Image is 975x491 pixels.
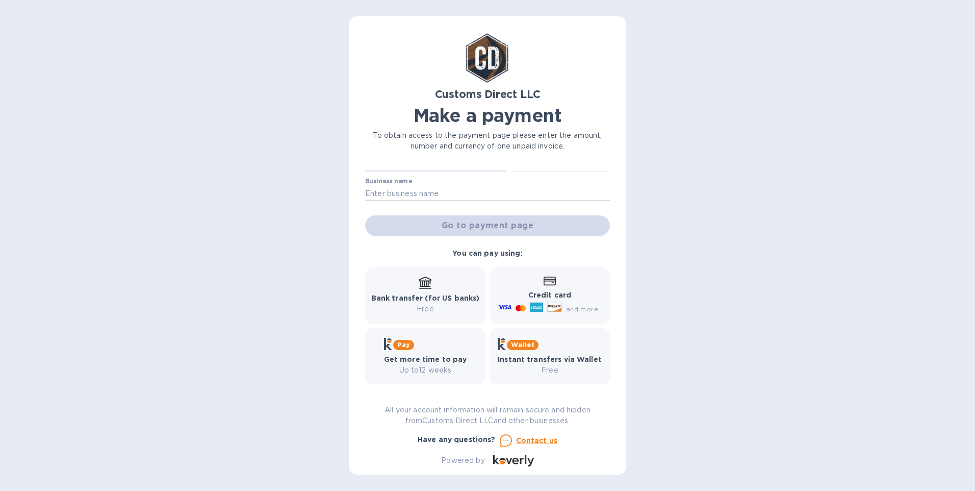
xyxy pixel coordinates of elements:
p: Free [371,304,480,314]
b: Credit card [528,291,571,299]
b: Pay [397,341,410,349]
b: Wallet [511,341,534,349]
b: You can pay using: [452,249,522,257]
p: All your account information will remain secure and hidden from Customs Direct LLC and other busi... [365,405,610,426]
label: Business name [365,179,412,185]
b: Have any questions? [418,435,496,444]
u: Contact us [516,436,558,445]
b: Customs Direct LLC [435,88,541,101]
b: Get more time to pay [384,355,467,363]
p: Free [498,365,602,376]
p: Up to 12 weeks [384,365,467,376]
b: Bank transfer (for US banks) [371,294,480,302]
p: To obtain access to the payment page please enter the amount, number and currency of one unpaid i... [365,130,610,152]
b: Instant transfers via Wallet [498,355,602,363]
p: Powered by [441,455,484,466]
input: Enter business name [365,186,610,201]
span: and more... [566,305,603,313]
h1: Make a payment [365,105,610,126]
